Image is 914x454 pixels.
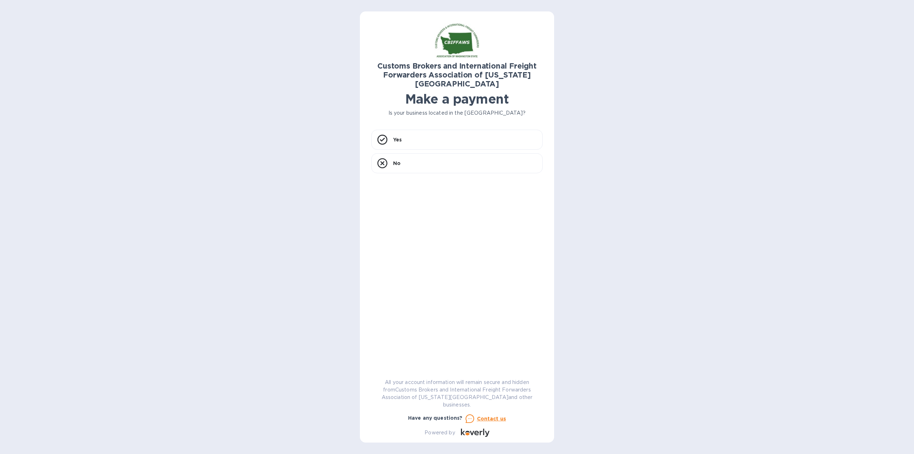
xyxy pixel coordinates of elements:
[371,109,543,117] p: Is your business located in the [GEOGRAPHIC_DATA]?
[377,61,537,88] b: Customs Brokers and International Freight Forwarders Association of [US_STATE][GEOGRAPHIC_DATA]
[393,160,401,167] p: No
[393,136,402,143] p: Yes
[408,415,463,421] b: Have any questions?
[371,91,543,106] h1: Make a payment
[425,429,455,436] p: Powered by
[371,379,543,409] p: All your account information will remain secure and hidden from Customs Brokers and International...
[477,416,506,421] u: Contact us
